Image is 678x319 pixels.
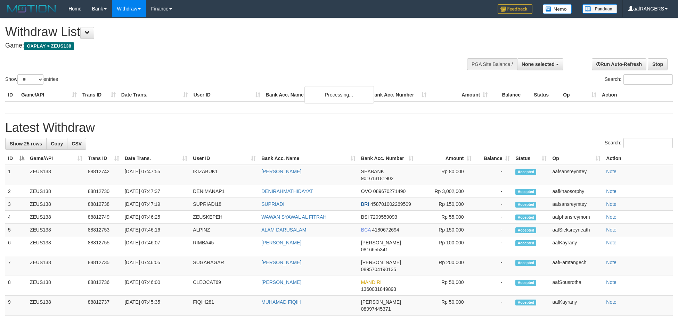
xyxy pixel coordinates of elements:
div: PGA Site Balance / [467,58,517,70]
th: Op [560,89,599,101]
th: Date Trans.: activate to sort column ascending [122,152,190,165]
td: ZEUS138 [27,224,85,236]
td: DENIMANAP1 [190,185,259,198]
th: Action [599,89,673,101]
td: SUGARAGAR [190,256,259,276]
td: ZEUSKEPEH [190,211,259,224]
td: Rp 55,000 [416,211,474,224]
td: 8 [5,276,27,296]
select: Showentries [17,74,43,85]
span: Show 25 rows [10,141,42,146]
div: Processing... [304,86,374,103]
th: Amount [429,89,490,101]
td: aafsansreymtey [549,198,603,211]
span: CSV [72,141,82,146]
td: 88812755 [85,236,122,256]
td: [DATE] 07:45:35 [122,296,190,316]
button: None selected [517,58,563,70]
td: aafsansreymtey [549,165,603,185]
a: Note [606,214,616,220]
td: aafEamtangech [549,256,603,276]
th: Amount: activate to sort column ascending [416,152,474,165]
label: Show entries [5,74,58,85]
td: [DATE] 07:46:00 [122,276,190,296]
td: aafSousrotha [549,276,603,296]
td: 5 [5,224,27,236]
td: 88812749 [85,211,122,224]
th: Bank Acc. Name: activate to sort column ascending [259,152,358,165]
span: [PERSON_NAME] [361,240,401,245]
a: [PERSON_NAME] [261,240,301,245]
td: ALPINZ [190,224,259,236]
td: - [474,165,513,185]
td: [DATE] 07:46:07 [122,236,190,256]
h1: Withdraw List [5,25,445,39]
th: Status [531,89,560,101]
span: Accepted [515,189,536,195]
img: Feedback.jpg [498,4,532,14]
th: User ID: activate to sort column ascending [190,152,259,165]
span: Accepted [515,280,536,286]
span: Copy [51,141,63,146]
td: - [474,296,513,316]
span: OVO [361,188,372,194]
a: Stop [648,58,668,70]
td: - [474,236,513,256]
span: Copy 901613181902 to clipboard [361,176,393,181]
h4: Game: [5,42,445,49]
span: Accepted [515,215,536,220]
span: Copy 08997445371 to clipboard [361,306,391,312]
a: [PERSON_NAME] [261,279,301,285]
span: Accepted [515,169,536,175]
td: Rp 50,000 [416,276,474,296]
td: IKIZABUK1 [190,165,259,185]
td: 3 [5,198,27,211]
a: Note [606,299,616,305]
td: ZEUS138 [27,211,85,224]
th: Status: activate to sort column ascending [513,152,549,165]
th: User ID [191,89,263,101]
span: Accepted [515,202,536,208]
td: Rp 50,000 [416,296,474,316]
td: [DATE] 07:46:25 [122,211,190,224]
a: DENIRAHMATHIDAYAT [261,188,313,194]
span: Copy 1360031849893 to clipboard [361,286,396,292]
td: [DATE] 07:47:37 [122,185,190,198]
span: MANDIRI [361,279,382,285]
a: Note [606,169,616,174]
img: panduan.png [582,4,617,14]
th: Action [603,152,673,165]
span: Accepted [515,240,536,246]
th: Date Trans. [119,89,191,101]
a: [PERSON_NAME] [261,260,301,265]
td: - [474,211,513,224]
th: Balance: activate to sort column ascending [474,152,513,165]
span: [PERSON_NAME] [361,299,401,305]
td: [DATE] 07:47:19 [122,198,190,211]
th: ID: activate to sort column descending [5,152,27,165]
span: [PERSON_NAME] [361,260,401,265]
span: None selected [522,61,555,67]
a: WAWAN SYAWAL AL FITRAH [261,214,326,220]
span: BRI [361,201,369,207]
span: Copy 0816655341 to clipboard [361,247,388,252]
span: BSI [361,214,369,220]
label: Search: [605,138,673,148]
th: Trans ID: activate to sort column ascending [85,152,122,165]
td: - [474,256,513,276]
td: 88812753 [85,224,122,236]
td: Rp 150,000 [416,198,474,211]
a: ALAM DARUSALAM [261,227,306,233]
td: - [474,198,513,211]
a: Note [606,227,616,233]
a: Run Auto-Refresh [592,58,646,70]
th: ID [5,89,18,101]
td: aafphansreymom [549,211,603,224]
th: Bank Acc. Number [368,89,429,101]
span: BCA [361,227,371,233]
span: Copy 7209559093 to clipboard [370,214,397,220]
img: Button%20Memo.svg [543,4,572,14]
a: Note [606,188,616,194]
td: 88812738 [85,198,122,211]
span: Accepted [515,260,536,266]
